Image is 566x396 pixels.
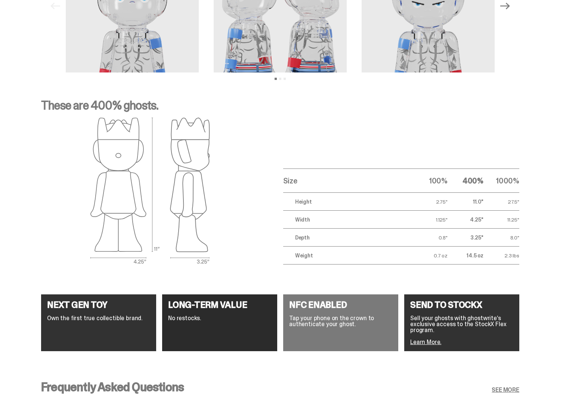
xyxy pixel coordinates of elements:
td: Depth [283,229,412,247]
p: These are 400% ghosts. [41,99,519,117]
td: 11.25" [483,211,519,229]
th: 1000% [483,169,519,193]
h4: NEXT GEN TOY [47,300,150,309]
p: Tap your phone on the crown to authenticate your ghost. [289,315,392,327]
h4: NFC ENABLED [289,300,392,309]
td: Height [283,193,412,211]
td: 2.75" [412,193,448,211]
td: 4.25" [448,211,483,229]
td: 11.0" [448,193,483,211]
td: 27.5" [483,193,519,211]
button: View slide 3 [284,78,286,80]
a: Learn More. [410,338,441,346]
th: 400% [448,169,483,193]
a: SEE MORE [492,387,519,393]
button: View slide 1 [275,78,277,80]
td: 0.8" [412,229,448,247]
td: Weight [283,247,412,264]
p: Sell your ghosts with ghostwrite’s exclusive access to the StockX Flex program. [410,315,513,333]
p: No restocks. [168,315,271,321]
td: 2.3 lbs [483,247,519,264]
td: Width [283,211,412,229]
th: Size [283,169,412,193]
img: ghost outlines spec [90,117,210,264]
td: 14.5 oz [448,247,483,264]
td: 3.25" [448,229,483,247]
h3: Frequently Asked Questions [41,381,184,393]
th: 100% [412,169,448,193]
td: 8.0" [483,229,519,247]
td: 0.7 oz [412,247,448,264]
td: 1.125" [412,211,448,229]
p: Own the first true collectible brand. [47,315,150,321]
h4: LONG-TERM VALUE [168,300,271,309]
h4: SEND TO STOCKX [410,300,513,309]
button: View slide 2 [279,78,281,80]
